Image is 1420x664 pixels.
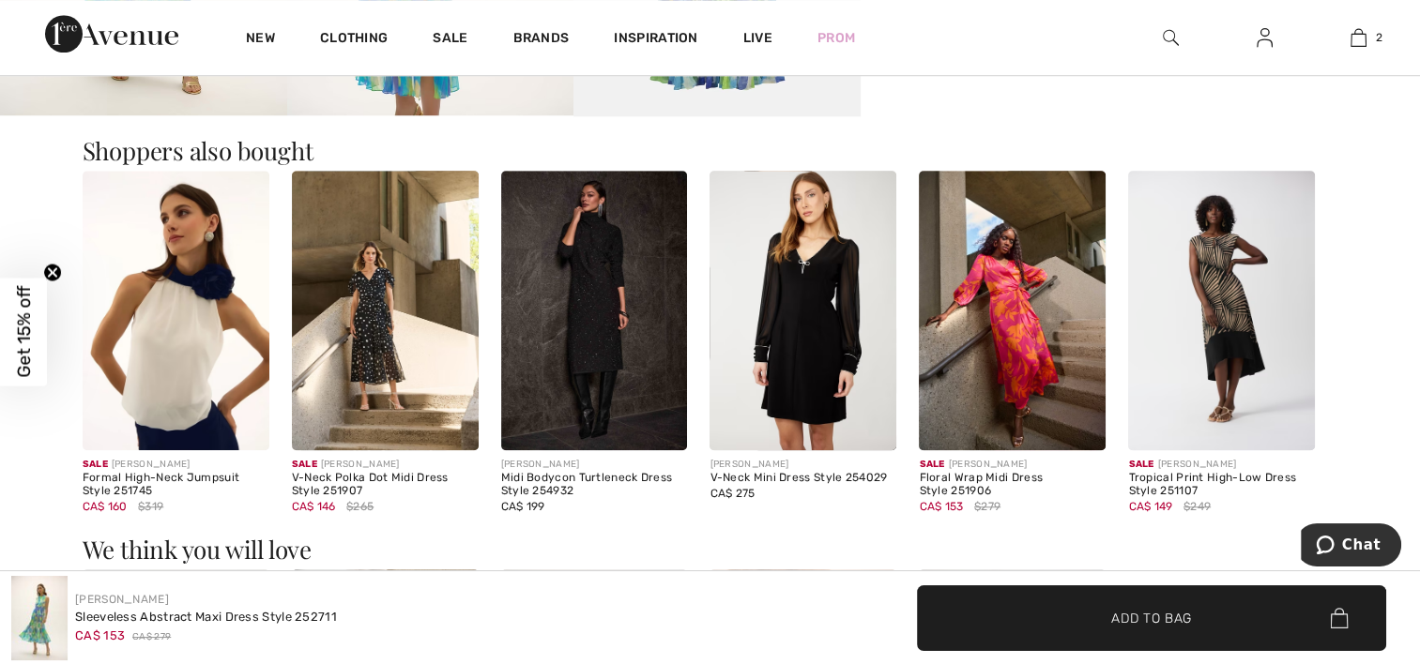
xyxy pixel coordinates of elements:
span: Add to Bag [1111,608,1192,627]
div: [PERSON_NAME] [1128,458,1315,472]
span: $319 [138,498,163,515]
div: [PERSON_NAME] [919,458,1106,472]
span: CA$ 153 [919,500,963,513]
span: CA$ 153 [75,628,125,642]
span: Get 15% off [13,286,35,378]
div: Formal High-Neck Jumpsuit Style 251745 [83,472,269,498]
div: [PERSON_NAME] [83,458,269,472]
span: $279 [974,498,1000,515]
div: Tropical Print High-Low Dress Style 251107 [1128,472,1315,498]
a: [PERSON_NAME] [75,593,169,606]
img: Floral Wrap Midi Dress Style 251906 [919,171,1106,450]
a: Sale [433,30,467,50]
img: V-Neck Mini Dress Style 254029 [710,171,896,450]
h3: We think you will love [83,537,1338,562]
div: Midi Bodycon Turtleneck Dress Style 254932 [501,472,688,498]
div: V-Neck Polka Dot Midi Dress Style 251907 [292,472,479,498]
a: Sign In [1242,26,1288,50]
div: V-Neck Mini Dress Style 254029 [710,472,896,485]
div: Sleeveless Abstract Maxi Dress Style 252711 [75,608,337,626]
span: Sale [83,459,108,470]
div: [PERSON_NAME] [292,458,479,472]
span: CA$ 279 [132,630,171,644]
a: 2 [1312,26,1404,49]
span: CA$ 160 [83,500,128,513]
img: My Bag [1351,26,1367,49]
a: New [246,30,275,50]
span: 2 [1376,29,1382,46]
a: Prom [817,28,855,48]
img: Formal High-Neck Jumpsuit Style 251745 [83,171,269,450]
a: Clothing [320,30,388,50]
span: Sale [919,459,944,470]
img: 1ère Avenue [45,15,178,53]
img: Sleeveless Abstract Maxi Dress Style 252711 [11,576,68,660]
div: [PERSON_NAME] [710,458,896,472]
span: CA$ 146 [292,500,336,513]
button: Add to Bag [917,585,1386,651]
iframe: Opens a widget where you can chat to one of our agents [1301,523,1401,570]
a: Brands [513,30,570,50]
img: Tropical Print High-Low Dress Style 251107 [1128,171,1315,450]
button: Close teaser [43,264,62,282]
span: Inspiration [614,30,697,50]
div: [PERSON_NAME] [501,458,688,472]
span: Sale [292,459,317,470]
span: Sale [1128,459,1153,470]
span: CA$ 199 [501,500,545,513]
h3: Shoppers also bought [83,139,1338,163]
span: CA$ 149 [1128,500,1172,513]
div: Floral Wrap Midi Dress Style 251906 [919,472,1106,498]
img: My Info [1257,26,1273,49]
a: Live [743,28,772,48]
img: V-Neck Polka Dot Midi Dress Style 251907 [292,171,479,450]
span: $265 [346,498,374,515]
img: Bag.svg [1330,608,1348,628]
span: $249 [1183,498,1211,515]
span: CA$ 275 [710,487,755,500]
img: Midi Bodycon Turtleneck Dress Style 254932 [501,171,688,450]
img: search the website [1163,26,1179,49]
